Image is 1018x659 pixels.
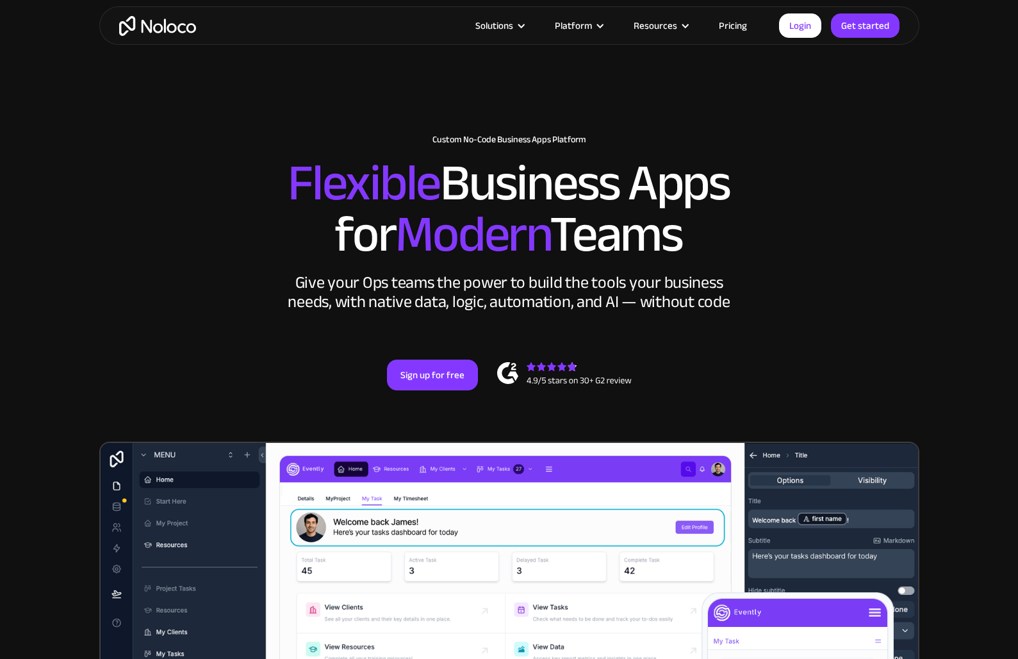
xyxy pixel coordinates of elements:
div: Resources [618,17,703,34]
h1: Custom No-Code Business Apps Platform [112,135,907,145]
div: Platform [555,17,592,34]
div: Resources [634,17,677,34]
div: Solutions [459,17,539,34]
a: home [119,16,196,36]
div: Solutions [475,17,513,34]
a: Login [779,13,821,38]
span: Flexible [288,135,440,231]
div: Platform [539,17,618,34]
a: Get started [831,13,899,38]
a: Pricing [703,17,763,34]
div: Give your Ops teams the power to build the tools your business needs, with native data, logic, au... [285,273,734,312]
h2: Business Apps for Teams [112,158,907,260]
span: Modern [395,187,550,282]
a: Sign up for free [387,360,478,390]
